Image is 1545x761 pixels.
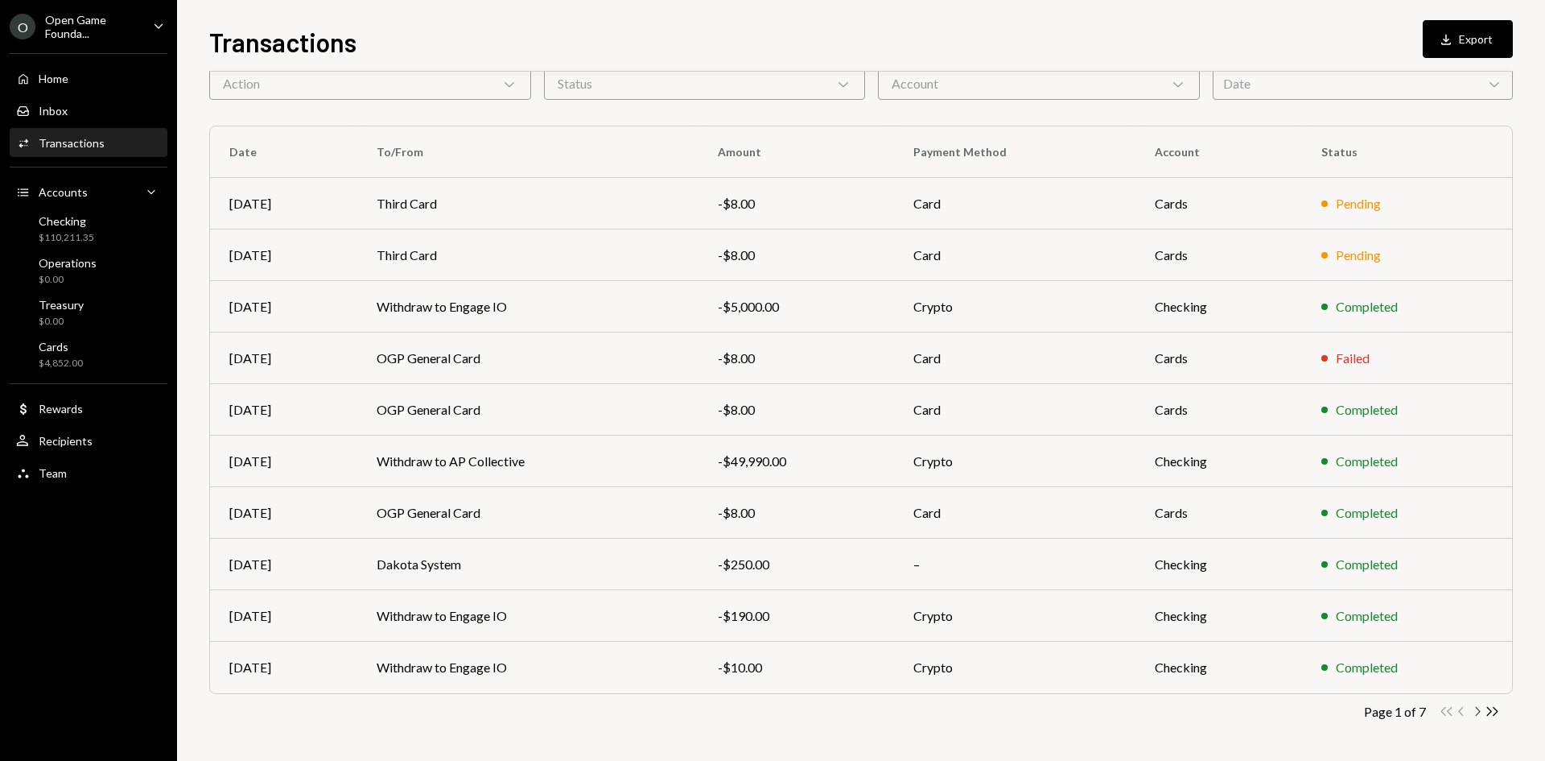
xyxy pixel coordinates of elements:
td: OGP General Card [357,487,698,539]
div: Account [878,68,1200,100]
div: Home [39,72,68,85]
div: Open Game Founda... [45,13,140,40]
div: Inbox [39,104,68,118]
td: – [894,539,1135,590]
div: Completed [1336,503,1398,523]
div: Completed [1336,606,1398,626]
div: Page 1 of 7 [1364,704,1426,719]
div: Checking [39,214,94,228]
div: $4,852.00 [39,357,83,370]
div: [DATE] [229,400,338,420]
div: $0.00 [39,315,84,329]
th: Date [210,126,357,178]
div: -$5,000.00 [718,297,875,316]
div: -$8.00 [718,194,875,213]
div: Transactions [39,136,105,150]
div: Completed [1336,400,1398,420]
a: Operations$0.00 [10,251,167,290]
a: Home [10,64,167,93]
div: Rewards [39,402,83,416]
div: Status [544,68,866,100]
div: Action [209,68,531,100]
div: [DATE] [229,658,338,677]
div: Date [1213,68,1513,100]
a: Recipients [10,426,167,455]
a: Team [10,458,167,487]
div: Team [39,466,67,480]
td: Cards [1135,487,1302,539]
div: -$8.00 [718,246,875,265]
div: [DATE] [229,452,338,471]
td: Cards [1135,384,1302,436]
a: Rewards [10,394,167,423]
td: OGP General Card [357,384,698,436]
div: [DATE] [229,246,338,265]
td: Card [894,230,1135,281]
div: Completed [1336,452,1398,471]
th: Payment Method [894,126,1135,178]
td: Withdraw to AP Collective [357,436,698,487]
button: Export [1423,20,1513,58]
div: $110,211.35 [39,231,94,245]
h1: Transactions [209,26,356,58]
td: Crypto [894,590,1135,642]
td: Checking [1135,642,1302,693]
div: Treasury [39,298,84,312]
td: Checking [1135,590,1302,642]
a: Treasury$0.00 [10,293,167,332]
div: Failed [1336,349,1370,368]
td: Checking [1135,436,1302,487]
div: -$8.00 [718,349,875,368]
div: Pending [1336,194,1381,213]
td: Card [894,487,1135,539]
div: -$8.00 [718,503,875,523]
td: Cards [1135,333,1302,384]
td: Withdraw to Engage IO [357,642,698,693]
td: Card [894,178,1135,230]
a: Checking$110,211.35 [10,209,167,248]
div: -$250.00 [718,555,875,574]
td: Dakota System [357,539,698,590]
td: Cards [1135,230,1302,281]
div: -$49,990.00 [718,452,875,471]
div: O [10,14,35,39]
td: OGP General Card [357,333,698,384]
div: Operations [39,256,97,270]
th: To/From [357,126,698,178]
div: [DATE] [229,555,338,574]
td: Crypto [894,281,1135,333]
div: -$190.00 [718,606,875,626]
div: [DATE] [229,606,338,626]
a: Inbox [10,96,167,125]
div: Cards [39,340,83,354]
th: Status [1302,126,1512,178]
div: [DATE] [229,349,338,368]
th: Amount [698,126,894,178]
div: Completed [1336,658,1398,677]
div: -$10.00 [718,658,875,677]
td: Cards [1135,178,1302,230]
a: Transactions [10,128,167,157]
a: Cards$4,852.00 [10,335,167,374]
td: Withdraw to Engage IO [357,590,698,642]
div: [DATE] [229,503,338,523]
td: Checking [1135,281,1302,333]
div: $0.00 [39,273,97,287]
div: [DATE] [229,194,338,213]
th: Account [1135,126,1302,178]
td: Crypto [894,642,1135,693]
td: Crypto [894,436,1135,487]
td: Withdraw to Engage IO [357,281,698,333]
div: Completed [1336,555,1398,574]
td: Checking [1135,539,1302,590]
div: -$8.00 [718,400,875,420]
div: Pending [1336,246,1381,265]
td: Third Card [357,178,698,230]
div: Accounts [39,185,88,199]
div: Completed [1336,297,1398,316]
td: Card [894,333,1135,384]
td: Third Card [357,230,698,281]
td: Card [894,384,1135,436]
a: Accounts [10,177,167,206]
div: [DATE] [229,297,338,316]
